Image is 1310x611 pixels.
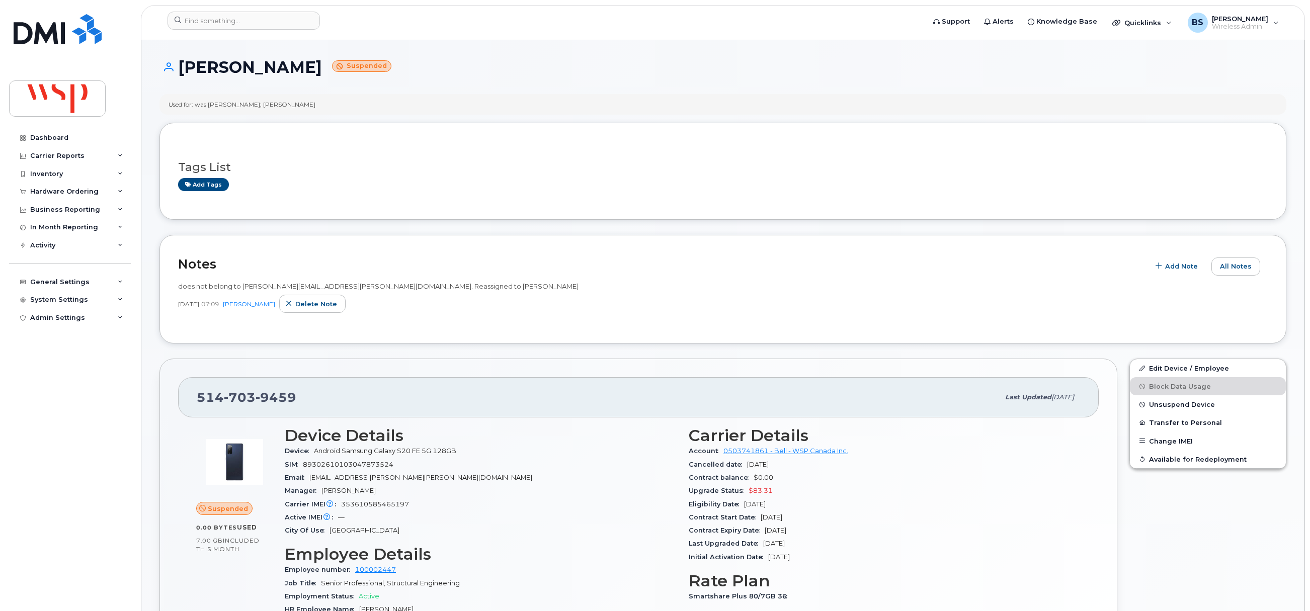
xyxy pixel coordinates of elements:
span: Delete note [295,299,337,309]
span: All Notes [1220,261,1252,271]
span: [DATE] [763,540,785,547]
span: Employment Status [285,592,359,600]
img: image20231002-3703462-zm6wmn.jpeg [204,431,265,492]
span: 9459 [256,390,296,405]
h3: Device Details [285,426,677,445]
button: Block Data Usage [1130,377,1286,395]
span: Cancelled date [689,461,747,468]
span: $0.00 [754,474,773,481]
span: Last updated [1005,393,1051,401]
span: Senior Professional, Structural Engineering [321,579,460,587]
span: does not belong to [PERSON_NAME][EMAIL_ADDRESS][PERSON_NAME][DOMAIN_NAME]. Reassigned to [PERSON_... [178,282,579,290]
span: Job Title [285,579,321,587]
span: 703 [224,390,256,405]
button: All Notes [1211,257,1260,276]
span: Active [359,592,379,600]
span: [PERSON_NAME] [321,487,376,494]
h3: Rate Plan [689,572,1081,590]
span: 7.00 GB [196,537,223,544]
span: [DATE] [747,461,769,468]
span: Smartshare Plus 80/7GB 36 [689,592,792,600]
button: Available for Redeployment [1130,450,1286,468]
span: Account [689,447,723,455]
button: Unsuspend Device [1130,395,1286,413]
span: 0.00 Bytes [196,524,237,531]
span: 07:09 [201,300,219,308]
span: Employee number [285,566,355,573]
a: Add tags [178,178,229,191]
h3: Tags List [178,161,1268,173]
a: 0503741861 - Bell - WSP Canada Inc. [723,447,848,455]
a: 100002447 [355,566,396,573]
span: 514 [197,390,296,405]
span: Upgrade Status [689,487,749,494]
h3: Employee Details [285,545,677,563]
span: 89302610103047873524 [303,461,393,468]
span: [DATE] [1051,393,1074,401]
span: [DATE] [765,527,786,534]
span: City Of Use [285,527,330,534]
h1: [PERSON_NAME] [159,58,1286,76]
span: Device [285,447,314,455]
span: Active IMEI [285,513,338,521]
span: Initial Activation Date [689,553,768,561]
button: Transfer to Personal [1130,413,1286,431]
div: Used for: was [PERSON_NAME]; [PERSON_NAME] [169,100,315,109]
span: Eligibility Date [689,500,744,508]
span: Last Upgraded Date [689,540,763,547]
span: Available for Redeployment [1149,455,1247,463]
h3: Carrier Details [689,426,1081,445]
span: Contract balance [689,474,754,481]
button: Add Note [1149,257,1206,276]
span: Carrier IMEI [285,500,341,508]
small: Suspended [332,60,391,72]
span: SIM [285,461,303,468]
span: Contract Start Date [689,513,761,521]
span: used [237,523,257,531]
span: [EMAIL_ADDRESS][PERSON_NAME][PERSON_NAME][DOMAIN_NAME] [309,474,532,481]
span: [DATE] [744,500,766,508]
span: Email [285,474,309,481]
span: Unsuspend Device [1149,401,1215,408]
span: Manager [285,487,321,494]
span: Suspended [208,504,248,513]
span: 353610585465197 [341,500,409,508]
button: Change IMEI [1130,432,1286,450]
a: [PERSON_NAME] [223,300,275,308]
a: Edit Device / Employee [1130,359,1286,377]
span: Contract Expiry Date [689,527,765,534]
span: $83.31 [749,487,773,494]
span: [DATE] [761,513,782,521]
span: [DATE] [178,300,199,308]
span: — [338,513,345,521]
h2: Notes [178,256,1144,272]
span: Add Note [1165,261,1198,271]
span: included this month [196,537,260,553]
span: [GEOGRAPHIC_DATA] [330,527,399,534]
button: Delete note [279,295,346,313]
span: [DATE] [768,553,790,561]
span: Android Samsung Galaxy S20 FE 5G 128GB [314,447,456,455]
